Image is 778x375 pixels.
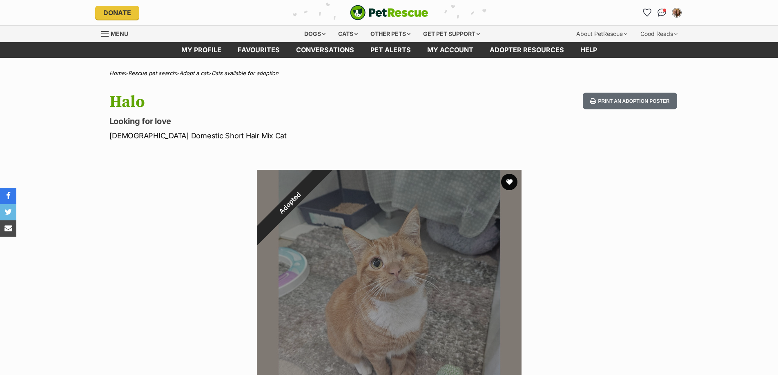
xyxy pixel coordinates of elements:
[179,70,208,76] a: Adopt a cat
[583,93,677,109] button: Print an adoption poster
[419,42,482,58] a: My account
[501,174,517,190] button: favourite
[362,42,419,58] a: Pet alerts
[635,26,683,42] div: Good Reads
[109,115,455,127] p: Looking for love
[101,26,134,40] a: Menu
[89,70,689,76] div: > > >
[109,70,125,76] a: Home
[670,6,683,19] button: My account
[128,70,176,76] a: Rescue pet search
[109,93,455,111] h1: Halo
[482,42,572,58] a: Adopter resources
[641,6,654,19] a: Favourites
[95,6,139,20] a: Donate
[299,26,331,42] div: Dogs
[365,26,416,42] div: Other pets
[572,42,605,58] a: Help
[655,6,669,19] a: Conversations
[641,6,683,19] ul: Account quick links
[173,42,230,58] a: My profile
[212,70,279,76] a: Cats available for adoption
[230,42,288,58] a: Favourites
[238,151,341,254] div: Adopted
[350,5,428,20] img: logo-cat-932fe2b9b8326f06289b0f2fb663e598f794de774fb13d1741a6617ecf9a85b4.svg
[571,26,633,42] div: About PetRescue
[673,9,681,17] img: Erin Visser profile pic
[332,26,363,42] div: Cats
[109,130,455,141] p: [DEMOGRAPHIC_DATA] Domestic Short Hair Mix Cat
[111,30,128,37] span: Menu
[658,9,666,17] img: chat-41dd97257d64d25036548639549fe6c8038ab92f7586957e7f3b1b290dea8141.svg
[350,5,428,20] a: PetRescue
[288,42,362,58] a: conversations
[417,26,486,42] div: Get pet support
